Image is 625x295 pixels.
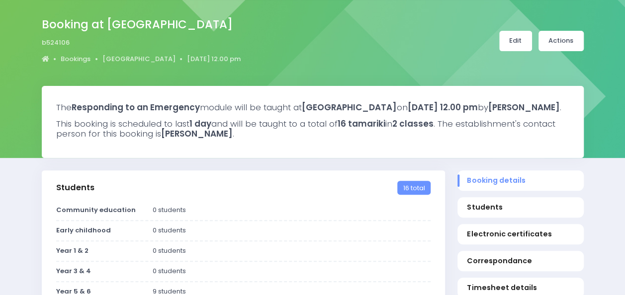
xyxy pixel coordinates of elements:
span: Electronic certificates [467,229,574,239]
span: b524106 [42,38,70,48]
strong: [PERSON_NAME] [161,128,233,140]
a: [GEOGRAPHIC_DATA] [102,54,176,64]
a: Booking details [457,170,584,191]
strong: [GEOGRAPHIC_DATA] [302,101,397,113]
span: Timesheet details [467,283,574,293]
h2: Booking at [GEOGRAPHIC_DATA] [42,18,233,31]
div: 0 students [147,266,437,276]
a: Students [457,197,584,218]
strong: 2 classes [392,118,434,130]
strong: Year 3 & 4 [56,266,91,276]
strong: Responding to an Emergency [72,101,200,113]
div: 0 students [147,246,437,256]
strong: 16 tamariki [338,118,385,130]
strong: [DATE] 12.00 pm [408,101,478,113]
div: 0 students [147,225,437,235]
a: Edit [499,31,532,51]
strong: [PERSON_NAME] [488,101,560,113]
strong: Community education [56,205,136,215]
strong: 1 day [189,118,211,130]
a: Electronic certificates [457,224,584,244]
a: Bookings [61,54,90,64]
strong: Early childhood [56,225,111,235]
span: Correspondance [467,256,574,266]
span: Students [467,202,574,213]
h3: Students [56,183,94,193]
a: Actions [538,31,584,51]
strong: Year 1 & 2 [56,246,89,255]
span: Booking details [467,175,574,186]
a: [DATE] 12.00 pm [187,54,241,64]
a: Correspondance [457,251,584,271]
h3: This booking is scheduled to last and will be taught to a total of in . The establishment's conta... [56,119,569,139]
div: 0 students [147,205,437,215]
h3: The module will be taught at on by . [56,102,569,112]
span: 16 total [397,181,430,195]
